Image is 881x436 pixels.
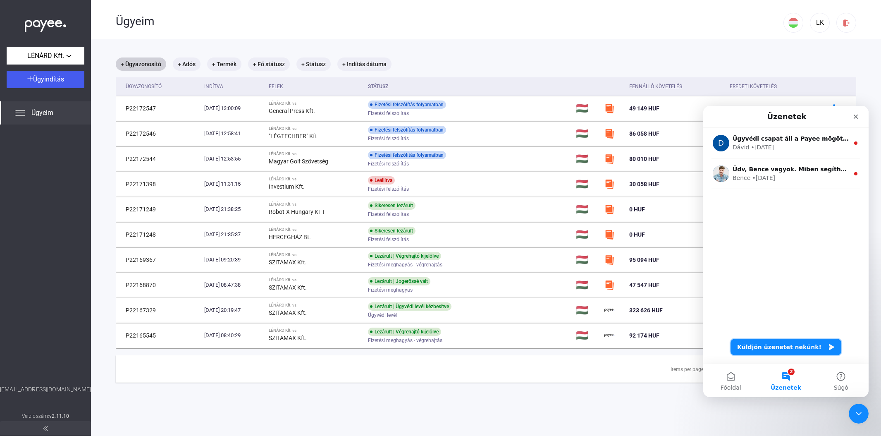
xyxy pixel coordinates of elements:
[368,184,409,194] span: Fizetési felszólítás
[604,305,614,315] img: payee-logo
[204,180,262,188] div: [DATE] 11:31:15
[573,273,601,297] td: 🇭🇺
[629,206,645,213] span: 0 HUF
[49,68,72,77] div: • [DATE]
[67,279,98,285] span: Üzenetek
[7,71,84,88] button: Ügyindítás
[204,205,262,213] div: [DATE] 21:38:25
[813,18,827,28] div: LK
[368,335,442,345] span: Fizetési meghagyás - végrehajtás
[207,57,241,71] mat-chip: + Termék
[116,298,201,323] td: P22167329
[269,309,307,316] strong: SZITAMAX Kft.
[836,13,856,33] button: logout-red
[604,255,614,265] img: szamlazzhu-mini
[629,332,659,339] span: 92 174 HUF
[204,81,223,91] div: Indítva
[116,172,201,196] td: P22171398
[629,156,659,162] span: 80 010 HUF
[269,208,325,215] strong: Robot-X Hungary KFT
[29,37,46,46] div: Dávid
[604,179,614,189] img: szamlazzhu-mini
[204,281,262,289] div: [DATE] 08:47:38
[204,155,262,163] div: [DATE] 12:53:55
[368,209,409,219] span: Fizetési felszólítás
[173,57,201,71] mat-chip: + Adós
[365,77,573,96] th: Státusz
[629,307,663,314] span: 323 626 HUF
[116,247,201,272] td: P22169367
[269,303,361,308] div: LÉNÁRD Kft. vs
[10,60,26,76] img: Profile image for Bence
[31,108,53,118] span: Ügyeim
[573,96,601,121] td: 🇭🇺
[269,133,317,139] strong: "LÉGTECHBER" Kft
[269,335,307,341] strong: SZITAMAX Kft.
[269,234,311,240] strong: HERCEGHÁZ Bt.
[604,204,614,214] img: szamlazzhu-mini
[368,252,441,260] div: Lezárult | Végrehajtó kijelölve
[368,328,441,336] div: Lezárult | Végrehajtó kijelölve
[116,146,201,171] td: P22172544
[368,227,415,235] div: Sikeresen lezárult
[368,159,409,169] span: Fizetési felszólítás
[269,151,361,156] div: LÉNÁRD Kft. vs
[629,231,645,238] span: 0 HUF
[204,331,262,340] div: [DATE] 08:40:29
[17,279,38,285] span: Főoldal
[703,106,869,397] iframe: Intercom live chat
[269,259,307,266] strong: SZITAMAX Kft.
[269,108,315,114] strong: General Press Kft.
[810,13,830,33] button: LK
[269,278,361,283] div: LÉNÁRD Kft. vs
[126,81,198,91] div: Ügyazonosító
[27,51,64,61] span: LÉNÁRD Kft.
[116,197,201,222] td: P22171249
[825,100,843,117] button: more-blue
[27,76,33,81] img: plus-white.svg
[116,323,201,348] td: P22165545
[629,181,659,187] span: 30 058 HUF
[116,57,166,71] mat-chip: + Ügyazonosító
[629,105,659,112] span: 49 149 HUF
[7,47,84,65] button: LÉNÁRD Kft.
[29,29,372,36] span: Ügyvédi csapat áll a Payee mögött, szóval a jogi biztonság és adatvédelem miatt nem kell aggódnia 🔒🔒
[269,81,361,91] div: Felek
[269,81,283,91] div: Felek
[368,108,409,118] span: Fizetési felszólítás
[269,126,361,131] div: LÉNÁRD Kft. vs
[629,81,682,91] div: Fennálló követelés
[604,331,614,340] img: payee-logo
[116,14,783,29] div: Ügyeim
[131,279,145,285] span: Súgó
[368,285,413,295] span: Fizetési meghagyás
[573,323,601,348] td: 🇭🇺
[368,151,446,159] div: Fizetési felszólítás folyamatban
[269,202,361,207] div: LÉNÁRD Kft. vs
[830,104,838,113] img: more-blue
[204,129,262,138] div: [DATE] 12:58:41
[49,413,69,419] strong: v2.11.10
[337,57,392,71] mat-chip: + Indítás dátuma
[368,235,409,244] span: Fizetési felszólítás
[788,18,798,28] img: HU
[368,176,395,184] div: Leállítva
[604,103,614,113] img: szamlazzhu-mini
[269,284,307,291] strong: SZITAMAX Kft.
[248,57,290,71] mat-chip: + Fő státusz
[126,81,162,91] div: Ügyazonosító
[730,81,815,91] div: Eredeti követelés
[204,230,262,239] div: [DATE] 21:35:37
[368,134,409,144] span: Fizetési felszólítás
[269,227,361,232] div: LÉNÁRD Kft. vs
[25,15,66,32] img: white-payee-white-dot.svg
[573,172,601,196] td: 🇭🇺
[55,258,110,291] button: Üzenetek
[43,426,48,431] img: arrow-double-left-grey.svg
[110,258,165,291] button: Súgó
[573,197,601,222] td: 🇭🇺
[269,158,328,165] strong: Magyar Golf Szövetség
[604,280,614,290] img: szamlazzhu-mini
